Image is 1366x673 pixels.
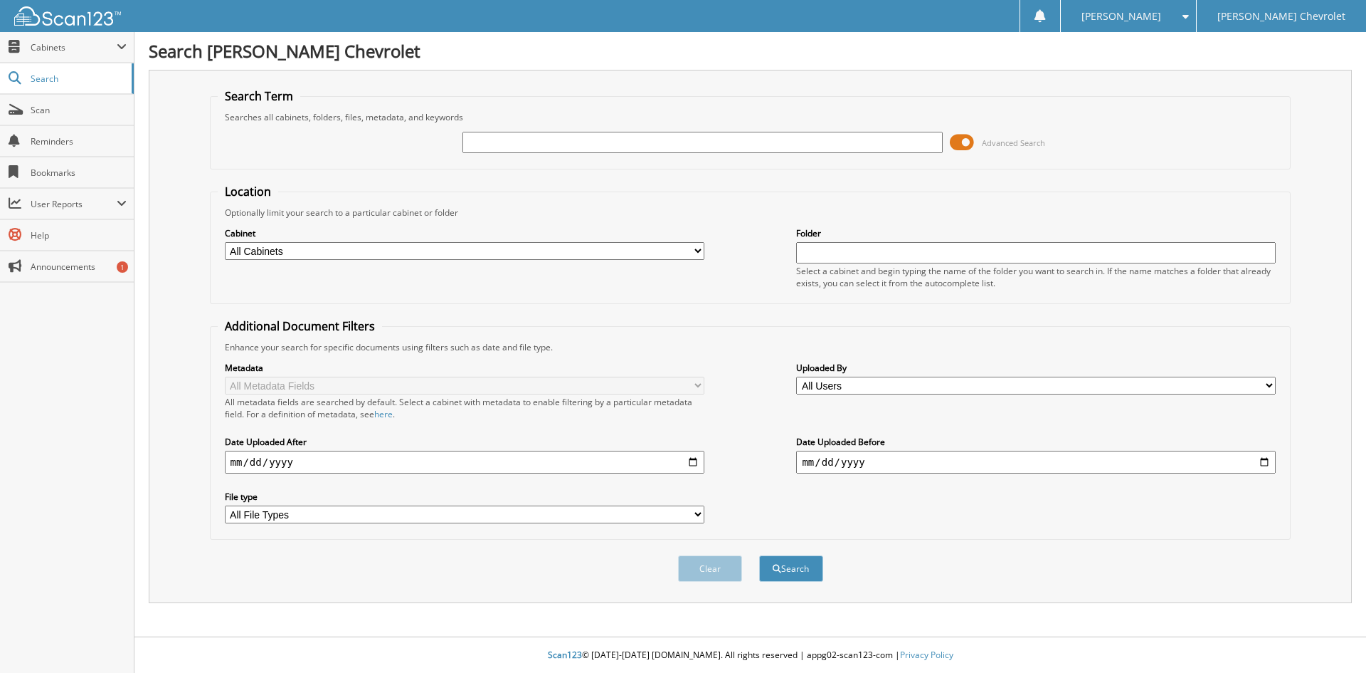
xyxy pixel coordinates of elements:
[796,265,1276,289] div: Select a cabinet and begin typing the name of the folder you want to search in. If the name match...
[759,555,823,582] button: Search
[225,451,704,474] input: start
[134,638,1366,673] div: © [DATE]-[DATE] [DOMAIN_NAME]. All rights reserved | appg02-scan123-com |
[796,362,1276,374] label: Uploaded By
[14,6,121,26] img: scan123-logo-white.svg
[225,362,704,374] label: Metadata
[1081,12,1161,21] span: [PERSON_NAME]
[31,135,127,147] span: Reminders
[796,436,1276,448] label: Date Uploaded Before
[218,318,382,334] legend: Additional Document Filters
[678,555,742,582] button: Clear
[149,39,1352,63] h1: Search [PERSON_NAME] Chevrolet
[225,396,704,420] div: All metadata fields are searched by default. Select a cabinet with metadata to enable filtering b...
[900,649,953,661] a: Privacy Policy
[31,198,117,210] span: User Reports
[218,111,1283,123] div: Searches all cabinets, folders, files, metadata, and keywords
[796,227,1276,239] label: Folder
[374,408,393,420] a: here
[796,451,1276,474] input: end
[31,73,125,85] span: Search
[31,229,127,241] span: Help
[31,261,127,273] span: Announcements
[1217,12,1345,21] span: [PERSON_NAME] Chevrolet
[117,261,128,273] div: 1
[218,184,278,199] legend: Location
[218,88,300,104] legend: Search Term
[548,649,582,661] span: Scan123
[31,41,117,53] span: Cabinets
[982,137,1045,148] span: Advanced Search
[218,341,1283,353] div: Enhance your search for specific documents using filters such as date and file type.
[225,227,704,239] label: Cabinet
[31,104,127,116] span: Scan
[31,167,127,179] span: Bookmarks
[225,491,704,503] label: File type
[218,207,1283,219] div: Optionally limit your search to a particular cabinet or folder
[225,436,704,448] label: Date Uploaded After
